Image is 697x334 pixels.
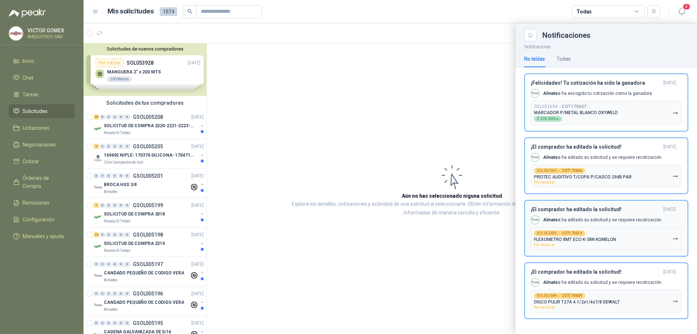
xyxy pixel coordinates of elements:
div: Todas [576,8,592,16]
span: search [187,9,192,14]
button: SOL052694→COT170607MARCADOR P/METAL BLANCO OXYWELD$234.000,00 [531,101,682,125]
a: Chat [9,71,75,85]
p: ha editado su solicitud y se requiere recotización. [543,154,663,161]
span: Solicitudes [23,107,48,115]
span: [DATE] [663,206,676,213]
a: Inicio [9,54,75,68]
span: [DATE] [663,144,676,150]
span: 1874 [160,7,177,16]
h3: ¡Felicidades! Tu cotización ha sido la ganadora [531,80,660,86]
b: COT170606 [562,169,582,173]
span: Licitaciones [23,124,49,132]
img: Company Logo [531,278,539,286]
a: Manuales y ayuda [9,229,75,243]
button: SOL052698→COT170609DISCO PULIR T27A 4.1/2x1/4x7/8 DEWALTPor recotizar [531,290,682,313]
button: ¡El comprador ha editado la solicitud![DATE] Company LogoAlmatec ha editado su solicitud y se req... [524,262,688,319]
button: Close [524,29,537,41]
span: Chat [23,74,33,82]
button: ¡Felicidades! Tu cotización ha sido la ganadora[DATE] Company LogoAlmatec ha escogido tu cotizaci... [524,73,688,132]
p: ha escogido tu cotización como la ganadora [543,90,652,97]
button: 4 [675,5,688,18]
p: MAQUITODO SAS [28,35,73,39]
span: ,00 [555,117,559,121]
span: Remisiones [23,199,49,207]
b: Almatec [543,155,561,160]
p: PROTEC AUDITIVO T/COPA P/CASCO 29dB PAR [534,174,632,180]
a: Configuración [9,213,75,226]
div: No leídas [524,55,545,63]
a: Remisiones [9,196,75,210]
b: COT170607 [562,104,586,109]
span: Configuración [23,216,54,224]
p: DISCO PULIR T27A 4.1/2x1/4x7/8 DEWALT [534,299,620,305]
span: 234.000 [541,117,559,121]
h1: Mis solicitudes [107,6,154,17]
span: Por recotizar [534,243,555,247]
button: SOL052699→COT170610FLEXOMETRO 8MT ECO K-38N KOMELONPor recotizar [531,227,682,250]
a: Órdenes de Compra [9,171,75,193]
div: Notificaciones [542,32,688,39]
h3: ¡El comprador ha editado la solicitud! [531,269,660,275]
span: Cotizar [23,157,39,165]
button: ¡El comprador ha editado la solicitud![DATE] Company LogoAlmatec ha editado su solicitud y se req... [524,137,688,194]
a: Tareas [9,88,75,101]
span: [DATE] [663,80,676,86]
a: Solicitudes [9,104,75,118]
div: SOL052698 → [534,293,585,299]
b: Almatec [543,217,561,222]
b: Almatec [543,280,561,285]
p: FLEXOMETRO 8MT ECO K-38N KOMELON [534,237,616,242]
p: VICTOR GOMEX [28,28,73,33]
img: Company Logo [531,89,539,97]
div: SOL052693 → [534,168,585,174]
img: Company Logo [531,153,539,161]
p: Notificaciones [515,41,697,51]
div: SOL052699 → [534,230,585,236]
button: ¡El comprador ha editado la solicitud![DATE] Company LogoAlmatec ha editado su solicitud y se req... [524,200,688,257]
b: COT170610 [562,232,582,235]
h3: ¡El comprador ha editado la solicitud! [531,144,660,150]
p: SOL052694 → [534,104,586,109]
img: Company Logo [9,27,23,40]
a: Licitaciones [9,121,75,135]
h3: ¡El comprador ha editado la solicitud! [531,206,660,213]
span: Tareas [23,90,38,98]
span: Por recotizar [534,180,555,184]
img: Logo peakr [9,9,46,17]
button: SOL052693→COT170606PROTEC AUDITIVO T/COPA P/CASCO 29dB PARPor recotizar [531,165,682,188]
div: $ [534,116,562,122]
span: Inicio [23,57,34,65]
b: Almatec [543,91,561,96]
span: Negociaciones [23,141,56,149]
img: Company Logo [531,216,539,224]
p: ha editado su solicitud y se requiere recotización. [543,217,663,223]
p: MARCADOR P/METAL BLANCO OXYWELD [534,110,618,115]
div: Todas [557,55,571,63]
span: Por recotizar [534,305,555,309]
span: Órdenes de Compra [23,174,68,190]
span: 4 [682,3,690,10]
a: Cotizar [9,154,75,168]
a: Negociaciones [9,138,75,152]
b: COT170609 [562,294,582,298]
span: Manuales y ayuda [23,232,64,240]
p: ha editado su solicitud y se requiere recotización. [543,279,663,286]
span: [DATE] [663,269,676,275]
